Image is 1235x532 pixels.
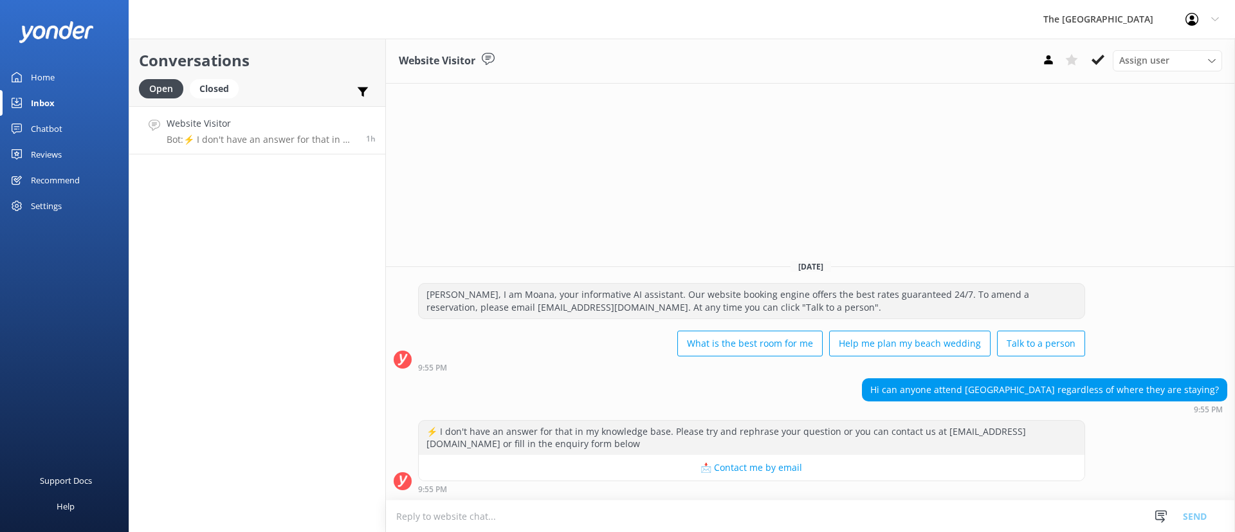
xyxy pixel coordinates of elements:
[167,116,356,131] h4: Website Visitor
[31,142,62,167] div: Reviews
[399,53,475,69] h3: Website Visitor
[997,331,1085,356] button: Talk to a person
[418,486,447,493] strong: 9:55 PM
[419,284,1084,318] div: [PERSON_NAME], I am Moana, your informative AI assistant. Our website booking engine offers the b...
[31,90,55,116] div: Inbox
[863,379,1227,401] div: Hi can anyone attend [GEOGRAPHIC_DATA] regardless of where they are staying?
[418,484,1085,493] div: 09:55pm 17-Aug-2025 (UTC -10:00) Pacific/Honolulu
[677,331,823,356] button: What is the best room for me
[57,493,75,519] div: Help
[167,134,356,145] p: Bot: ⚡ I don't have an answer for that in my knowledge base. Please try and rephrase your questio...
[190,81,245,95] a: Closed
[419,455,1084,481] button: 📩 Contact me by email
[31,64,55,90] div: Home
[139,81,190,95] a: Open
[366,133,376,144] span: 09:55pm 17-Aug-2025 (UTC -10:00) Pacific/Honolulu
[129,106,385,154] a: Website VisitorBot:⚡ I don't have an answer for that in my knowledge base. Please try and rephras...
[40,468,92,493] div: Support Docs
[1119,53,1169,68] span: Assign user
[829,331,991,356] button: Help me plan my beach wedding
[1194,406,1223,414] strong: 9:55 PM
[418,363,1085,372] div: 09:55pm 17-Aug-2025 (UTC -10:00) Pacific/Honolulu
[418,364,447,372] strong: 9:55 PM
[862,405,1227,414] div: 09:55pm 17-Aug-2025 (UTC -10:00) Pacific/Honolulu
[31,116,62,142] div: Chatbot
[419,421,1084,455] div: ⚡ I don't have an answer for that in my knowledge base. Please try and rephrase your question or ...
[791,261,831,272] span: [DATE]
[31,167,80,193] div: Recommend
[31,193,62,219] div: Settings
[139,48,376,73] h2: Conversations
[19,21,93,42] img: yonder-white-logo.png
[1113,50,1222,71] div: Assign User
[139,79,183,98] div: Open
[190,79,239,98] div: Closed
